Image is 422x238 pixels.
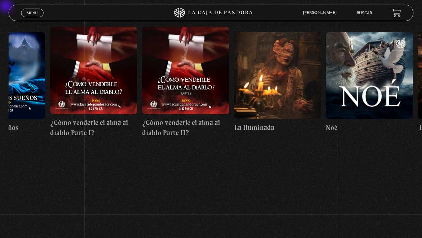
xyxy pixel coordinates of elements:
[27,11,38,15] span: Menu
[357,11,372,15] a: Buscar
[25,17,40,21] span: Cerrar
[300,11,343,15] span: [PERSON_NAME]
[142,117,229,138] h4: ¿Cómo venderle el alma al diablo Parte II?
[50,117,137,138] h4: ¿Cómo venderle el alma al diablo Parte I?
[326,122,413,133] h4: Noé
[234,122,321,133] h4: La Iluminada
[392,9,401,18] a: View your shopping cart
